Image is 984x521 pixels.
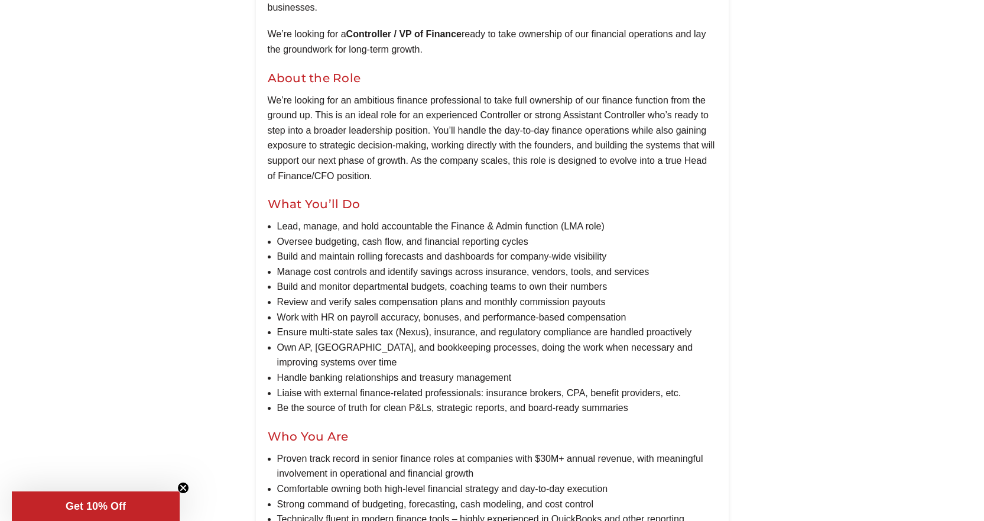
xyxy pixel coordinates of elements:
[277,497,717,512] li: Strong command of budgeting, forecasting, cash modeling, and cost control
[277,264,717,280] li: Manage cost controls and identify savings across insurance, vendors, tools, and services
[268,27,717,57] p: We’re looking for a ready to take ownership of our financial operations and lay the groundwork fo...
[268,428,717,445] h2: Who You Are
[277,219,717,234] li: Lead, manage, and hold accountable the Finance & Admin function (LMA role)
[277,451,717,481] li: Proven track record in senior finance roles at companies with $30M+ annual revenue, with meaningf...
[277,295,717,310] li: Review and verify sales compensation plans and monthly commission payouts
[277,325,717,340] li: Ensure multi-state sales tax (Nexus), insurance, and regulatory compliance are handled proactively
[268,69,717,87] h2: About the Role
[277,249,717,264] li: Build and maintain rolling forecasts and dashboards for company-wide visibility
[268,93,717,184] p: We’re looking for an ambitious finance professional to take full ownership of our finance functio...
[277,340,717,370] li: Own AP, [GEOGRAPHIC_DATA], and bookkeeping processes, doing the work when necessary and improving...
[177,482,189,494] button: Close teaser
[277,481,717,497] li: Comfortable owning both high-level financial strategy and day-to-day execution
[277,370,717,386] li: Handle banking relationships and treasury management
[277,279,717,295] li: Build and monitor departmental budgets, coaching teams to own their numbers
[268,195,717,213] h2: What You’ll Do
[346,29,462,39] b: Controller / VP of Finance
[277,234,717,250] li: Oversee budgeting, cash flow, and financial reporting cycles
[277,400,717,416] li: Be the source of truth for clean P&Ls, strategic reports, and board-ready summaries
[277,386,717,401] li: Liaise with external finance-related professionals: insurance brokers, CPA, benefit providers, etc.
[66,500,126,512] span: Get 10% Off
[12,491,180,521] div: Get 10% OffClose teaser
[277,310,717,325] li: Work with HR on payroll accuracy, bonuses, and performance-based compensation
